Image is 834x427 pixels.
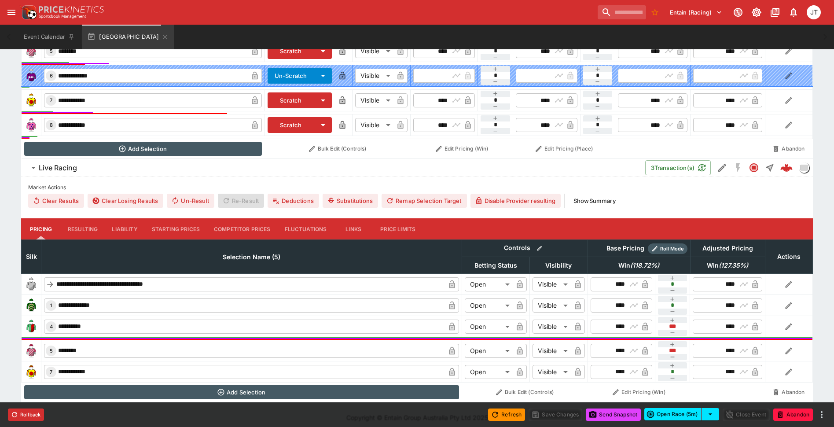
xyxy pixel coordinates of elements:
[48,48,55,54] span: 5
[665,5,727,19] button: Select Tenant
[24,93,38,107] img: runner 7
[644,408,719,420] div: split button
[24,385,459,399] button: Add Selection
[609,260,669,271] span: Win(118.72%)
[24,118,38,132] img: runner 8
[773,409,813,418] span: Mark an event as closed and abandoned.
[749,162,759,173] svg: Closed
[48,348,55,354] span: 5
[536,260,581,271] span: Visibility
[533,298,571,313] div: Visible
[278,218,334,239] button: Fluctuations
[533,320,571,334] div: Visible
[730,160,746,176] button: SGM Disabled
[533,365,571,379] div: Visible
[24,320,38,334] img: runner 4
[768,142,810,156] button: Abandon
[61,218,105,239] button: Resulting
[799,162,809,173] div: liveracing
[765,240,812,274] th: Actions
[48,302,54,309] span: 1
[48,369,54,375] span: 7
[465,344,513,358] div: Open
[373,218,423,239] button: Price Limits
[590,385,687,399] button: Edit Pricing (Win)
[648,243,687,254] div: Show/hide Price Roll mode configuration.
[8,409,44,421] button: Rollback
[768,385,810,399] button: Abandon
[780,162,793,174] img: logo-cerberus--red.svg
[48,324,55,330] span: 4
[767,4,783,20] button: Documentation
[719,260,748,271] em: ( 127.35 %)
[48,73,55,79] span: 6
[568,194,621,208] button: ShowSummary
[804,3,823,22] button: Josh Tanner
[470,194,561,208] button: Disable Provider resulting
[22,240,41,274] th: Silk
[355,69,393,83] div: Visible
[799,163,809,173] img: liveracing
[268,68,315,84] button: Un-Scratch
[644,408,702,420] button: Open Race (5m)
[778,159,795,177] a: ff175821-167b-4b9c-86e2-ec939bbbcf6f
[145,218,207,239] button: Starting Prices
[465,365,513,379] div: Open
[48,122,55,128] span: 8
[28,180,806,194] label: Market Actions
[218,194,264,208] span: Re-Result
[657,245,687,253] span: Roll Mode
[586,409,641,421] button: Send Snapshot
[465,298,513,313] div: Open
[533,344,571,358] div: Visible
[488,409,525,421] button: Refresh
[24,142,262,156] button: Add Selection
[465,277,513,291] div: Open
[24,298,38,313] img: runner 1
[24,365,38,379] img: runner 7
[267,142,408,156] button: Bulk Edit (Controls)
[19,4,37,21] img: PriceKinetics Logo
[213,252,290,262] span: Selection Name (5)
[780,162,793,174] div: ff175821-167b-4b9c-86e2-ec939bbbcf6f
[167,194,214,208] button: Un-Result
[807,5,821,19] div: Josh Tanner
[39,6,104,13] img: PriceKinetics
[762,160,778,176] button: Straight
[730,4,746,20] button: Connected to PK
[207,218,278,239] button: Competitor Prices
[749,4,764,20] button: Toggle light/dark mode
[24,44,38,58] img: runner 5
[382,194,467,208] button: Remap Selection Target
[465,260,527,271] span: Betting Status
[355,118,393,132] div: Visible
[773,409,813,421] button: Abandon
[88,194,163,208] button: Clear Losing Results
[714,160,730,176] button: Edit Detail
[534,243,545,254] button: Bulk edit
[39,163,77,173] h6: Live Racing
[516,142,613,156] button: Edit Pricing (Place)
[268,194,319,208] button: Deductions
[48,97,54,103] span: 7
[105,218,144,239] button: Liability
[18,25,80,49] button: Event Calendar
[645,160,711,175] button: 3Transaction(s)
[648,5,662,19] button: No Bookmarks
[697,260,758,271] span: Win(127.35%)
[533,277,571,291] div: Visible
[413,142,511,156] button: Edit Pricing (Win)
[323,194,378,208] button: Substitutions
[24,69,38,83] img: runner 6
[464,385,585,399] button: Bulk Edit (Controls)
[268,92,315,108] button: Scratch
[24,277,38,291] img: blank-silk.png
[4,4,19,20] button: open drawer
[786,4,801,20] button: Notifications
[355,44,393,58] div: Visible
[816,409,827,420] button: more
[24,344,38,358] img: runner 5
[465,320,513,334] div: Open
[268,117,315,133] button: Scratch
